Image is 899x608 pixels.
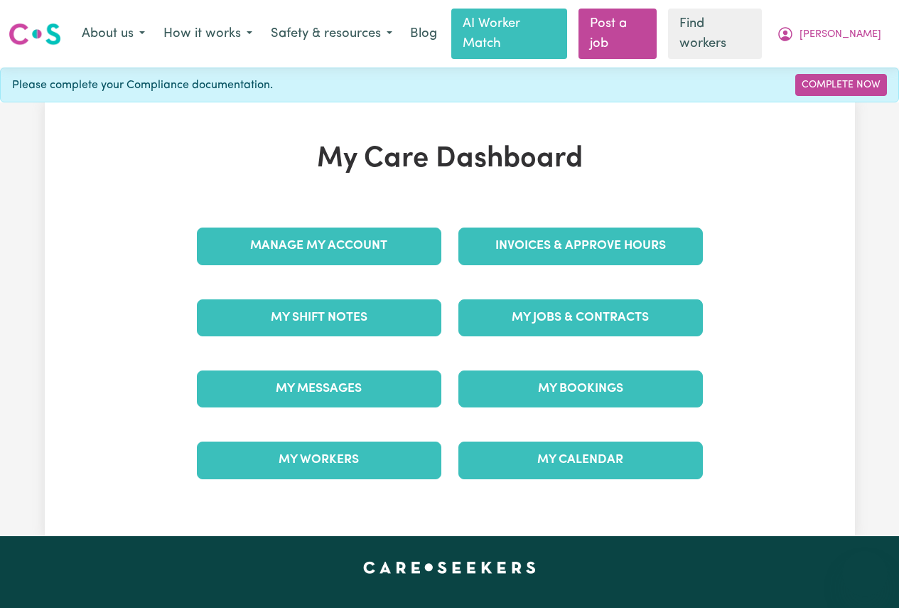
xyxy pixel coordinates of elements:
[458,370,703,407] a: My Bookings
[402,18,446,50] a: Blog
[197,370,441,407] a: My Messages
[458,228,703,265] a: Invoices & Approve Hours
[795,74,887,96] a: Complete Now
[363,562,536,573] a: Careseekers home page
[197,299,441,336] a: My Shift Notes
[842,551,888,597] iframe: Button to launch messaging window
[578,9,657,59] a: Post a job
[668,9,762,59] a: Find workers
[154,19,262,49] button: How it works
[72,19,154,49] button: About us
[197,442,441,479] a: My Workers
[188,142,711,176] h1: My Care Dashboard
[12,77,273,94] span: Please complete your Compliance documentation.
[262,19,402,49] button: Safety & resources
[9,18,61,50] a: Careseekers logo
[458,299,703,336] a: My Jobs & Contracts
[458,442,703,479] a: My Calendar
[768,19,890,49] button: My Account
[800,27,881,43] span: [PERSON_NAME]
[197,228,441,265] a: Manage My Account
[451,9,567,59] a: AI Worker Match
[9,21,61,47] img: Careseekers logo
